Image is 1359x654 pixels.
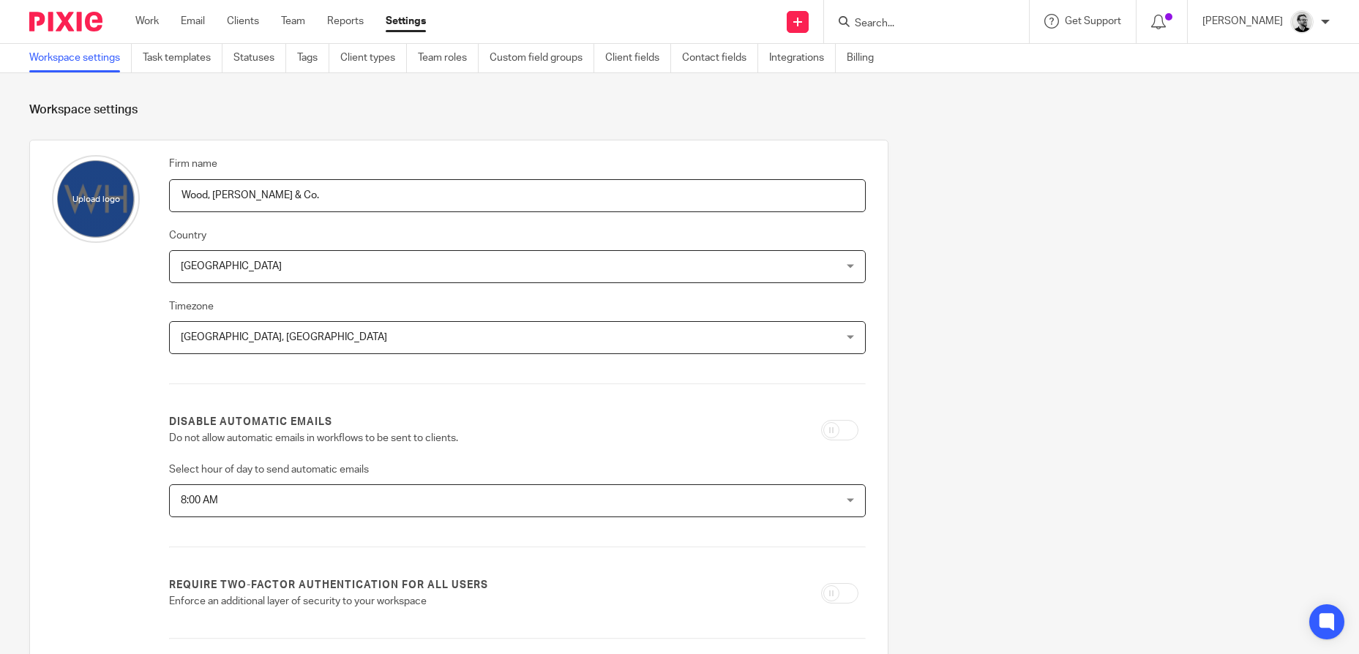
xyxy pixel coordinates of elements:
label: Select hour of day to send automatic emails [169,462,369,477]
a: Clients [227,14,259,29]
span: 8:00 AM [181,495,218,505]
a: Client types [340,44,407,72]
a: Team [281,14,305,29]
img: Jack_2025.jpg [1290,10,1314,34]
a: Task templates [143,44,222,72]
span: [GEOGRAPHIC_DATA] [181,261,282,271]
p: Enforce an additional layer of security to your workspace [169,594,626,609]
a: Custom field groups [490,44,594,72]
label: Firm name [169,157,217,171]
a: Tags [297,44,329,72]
label: Require two-factor authentication for all users [169,578,488,593]
p: [PERSON_NAME] [1202,14,1283,29]
a: Work [135,14,159,29]
label: Timezone [169,299,214,314]
input: Name of your firm [169,179,866,212]
a: Statuses [233,44,286,72]
h1: Workspace settings [29,102,1330,118]
input: Search [853,18,985,31]
a: Settings [386,14,426,29]
a: Contact fields [682,44,758,72]
span: [GEOGRAPHIC_DATA], [GEOGRAPHIC_DATA] [181,332,387,342]
label: Disable automatic emails [169,415,332,429]
span: Get Support [1065,16,1121,26]
a: Integrations [769,44,836,72]
a: Reports [327,14,364,29]
a: Email [181,14,205,29]
label: Country [169,228,206,243]
a: Client fields [605,44,671,72]
a: Team roles [418,44,479,72]
a: Billing [847,44,885,72]
a: Workspace settings [29,44,132,72]
img: Pixie [29,12,102,31]
p: Do not allow automatic emails in workflows to be sent to clients. [169,431,626,446]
